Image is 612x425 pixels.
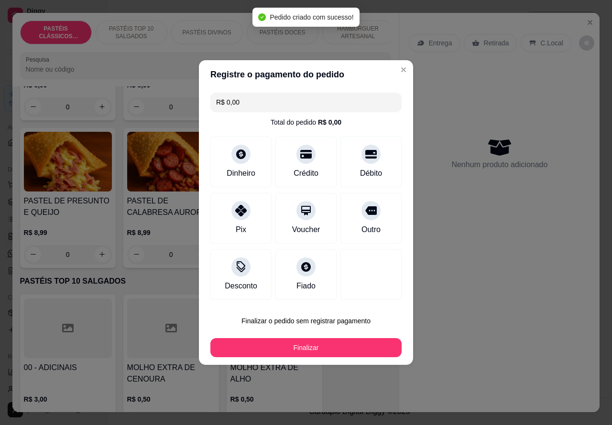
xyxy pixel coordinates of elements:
[296,280,316,292] div: Fiado
[225,280,257,292] div: Desconto
[361,224,381,235] div: Outro
[396,62,411,77] button: Close
[210,338,402,357] button: Finalizar
[216,93,396,112] input: Ex.: hambúrguer de cordeiro
[210,311,402,330] button: Finalizar o pedido sem registrar pagamento
[292,224,320,235] div: Voucher
[318,117,341,127] div: R$ 0,00
[258,13,266,21] span: check-circle
[227,168,255,179] div: Dinheiro
[199,60,413,89] header: Registre o pagamento do pedido
[294,168,318,179] div: Crédito
[270,13,353,21] span: Pedido criado com sucesso!
[271,117,341,127] div: Total do pedido
[236,224,246,235] div: Pix
[360,168,382,179] div: Débito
